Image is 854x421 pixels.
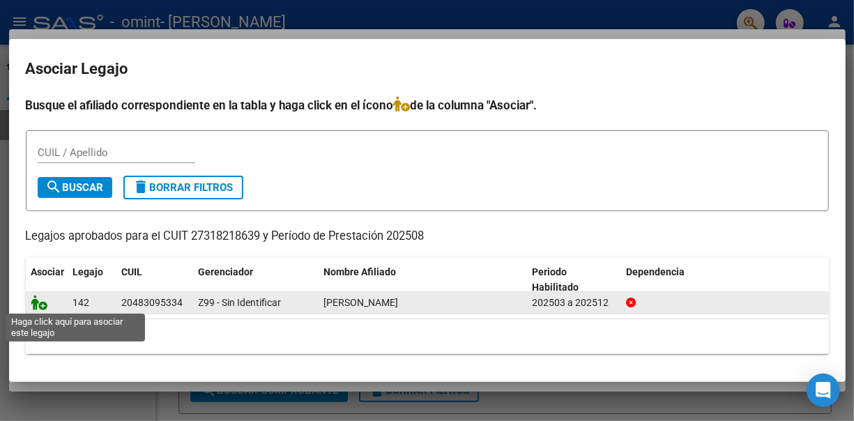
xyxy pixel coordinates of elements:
[324,266,397,277] span: Nombre Afiliado
[199,266,254,277] span: Gerenciador
[26,257,68,303] datatable-header-cell: Asociar
[38,177,112,198] button: Buscar
[532,295,615,311] div: 202503 a 202512
[68,257,116,303] datatable-header-cell: Legajo
[193,257,319,303] datatable-header-cell: Gerenciador
[73,266,104,277] span: Legajo
[26,96,829,114] h4: Busque el afiliado correspondiente en la tabla y haga click en el ícono de la columna "Asociar".
[199,297,282,308] span: Z99 - Sin Identificar
[133,181,234,194] span: Borrar Filtros
[526,257,620,303] datatable-header-cell: Periodo Habilitado
[46,178,63,195] mat-icon: search
[46,181,104,194] span: Buscar
[620,257,829,303] datatable-header-cell: Dependencia
[133,178,150,195] mat-icon: delete
[122,266,143,277] span: CUIL
[807,374,840,407] div: Open Intercom Messenger
[123,176,243,199] button: Borrar Filtros
[324,297,399,308] span: PIPPIA MART­N
[319,257,527,303] datatable-header-cell: Nombre Afiliado
[532,266,579,293] span: Periodo Habilitado
[26,56,829,82] h2: Asociar Legajo
[26,319,829,354] div: 1 registros
[31,266,65,277] span: Asociar
[122,295,183,311] div: 20483095334
[626,266,685,277] span: Dependencia
[116,257,193,303] datatable-header-cell: CUIL
[26,228,829,245] p: Legajos aprobados para el CUIT 27318218639 y Período de Prestación 202508
[73,297,90,308] span: 142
